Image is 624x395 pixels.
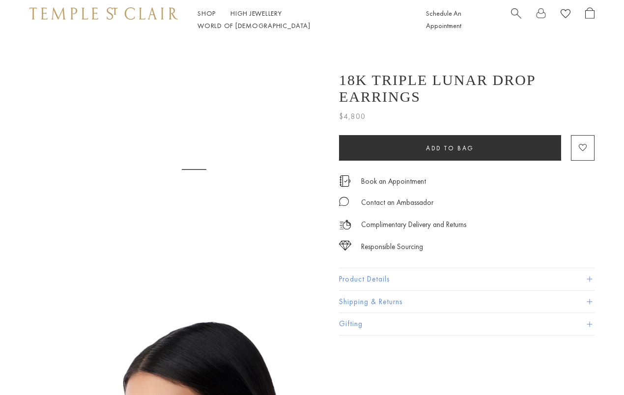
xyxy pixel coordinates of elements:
img: MessageIcon-01_2.svg [339,197,349,206]
div: Contact an Ambassador [361,197,433,209]
button: Product Details [339,268,595,290]
a: View Wishlist [561,7,570,23]
span: Add to bag [426,144,474,152]
img: icon_sourcing.svg [339,241,351,251]
img: Temple St. Clair [29,7,178,19]
button: Shipping & Returns [339,291,595,313]
img: icon_appointment.svg [339,175,351,187]
img: icon_delivery.svg [339,219,351,231]
nav: Main navigation [198,7,404,32]
a: Book an Appointment [361,176,426,187]
button: Gifting [339,313,595,335]
a: World of [DEMOGRAPHIC_DATA]World of [DEMOGRAPHIC_DATA] [198,21,310,30]
button: Add to bag [339,135,561,161]
a: Search [511,7,521,32]
iframe: Gorgias live chat messenger [575,349,614,385]
a: ShopShop [198,9,216,18]
p: Complimentary Delivery and Returns [361,219,466,231]
h1: 18K Triple Lunar Drop Earrings [339,72,595,105]
div: Responsible Sourcing [361,241,423,253]
span: $4,800 [339,110,366,123]
a: High JewelleryHigh Jewellery [230,9,282,18]
a: Schedule An Appointment [426,9,461,30]
a: Open Shopping Bag [585,7,595,32]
